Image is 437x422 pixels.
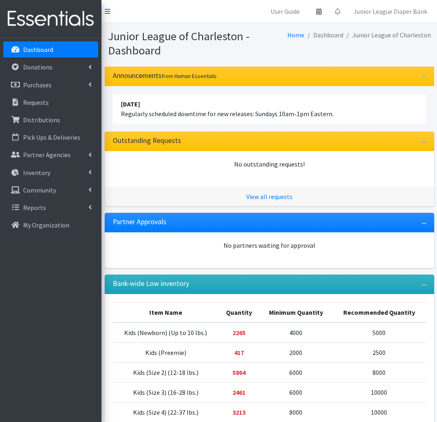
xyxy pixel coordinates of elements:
th: Quantity [219,303,260,323]
td: Kids (Size 3) (16-28 lbs.) [113,383,219,403]
p: Pick Ups & Deliveries [23,133,80,141]
th: Minimum Quantity [259,303,332,323]
small: from Human Essentials [161,72,217,80]
td: 2000 [259,343,332,363]
a: Distributions [3,112,98,128]
td: 6000 [259,383,332,403]
td: 6000 [259,363,332,383]
h3: Bank-wide Low inventory [113,279,189,288]
div: No outstanding requests! [113,159,426,169]
li: Junior League of Charleston [343,29,431,41]
a: View all requests [246,193,293,201]
a: Pick Ups & Deliveries [3,129,98,145]
strong: Below minimum quantity [232,408,245,416]
td: Kids (Preemie) [113,343,219,363]
p: My Organization [23,221,69,229]
strong: Below minimum quantity [232,388,245,396]
p: Dashboard [23,45,53,54]
a: Partner Agencies [3,147,98,163]
p: Inventory [23,169,50,177]
td: Kids (Newborn) (Up to 10 lbs.) [113,322,219,343]
th: Recommended Quantity [332,303,426,323]
h3: Outstanding Requests [113,136,181,145]
img: HumanEssentials [3,5,98,32]
p: Distributions [23,116,60,124]
p: Partner Agencies [23,151,71,159]
p: Purchases [23,81,52,89]
p: Reports [23,203,46,212]
a: Junior League Diaper Bank [347,3,434,19]
td: 8000 [332,363,426,383]
a: Dashboard [3,41,98,58]
p: Donations [23,63,52,71]
div: No partners waiting for approval [113,240,426,250]
td: Kids (Size 2) (12-18 lbs.) [113,363,219,383]
td: 5000 [332,322,426,343]
h1: Junior League of Charleston - Dashboard [108,29,267,57]
li: Regularly scheduled downtime for new releases: Sundays 10am-1pm Eastern. [113,94,426,123]
strong: Below minimum quantity [232,329,245,337]
td: 4000 [259,322,332,343]
td: 10000 [332,383,426,403]
th: Item Name [113,303,219,323]
a: Community [3,182,98,198]
a: My Organization [3,217,98,233]
strong: [DATE] [121,100,140,108]
a: User Guide [264,3,306,19]
strong: Below minimum quantity [234,348,244,357]
h3: Partner Approvals [113,218,166,226]
td: 2500 [332,343,426,363]
a: Purchases [3,77,98,93]
a: Donations [3,59,98,75]
p: Requests [23,98,49,106]
a: Reports [3,199,98,216]
p: Community [23,186,56,194]
li: Dashboard [304,29,343,41]
strong: Below minimum quantity [232,368,245,377]
h3: Announcements [113,71,217,80]
a: Inventory [3,164,98,181]
a: Home [287,31,304,39]
a: Requests [3,94,98,110]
